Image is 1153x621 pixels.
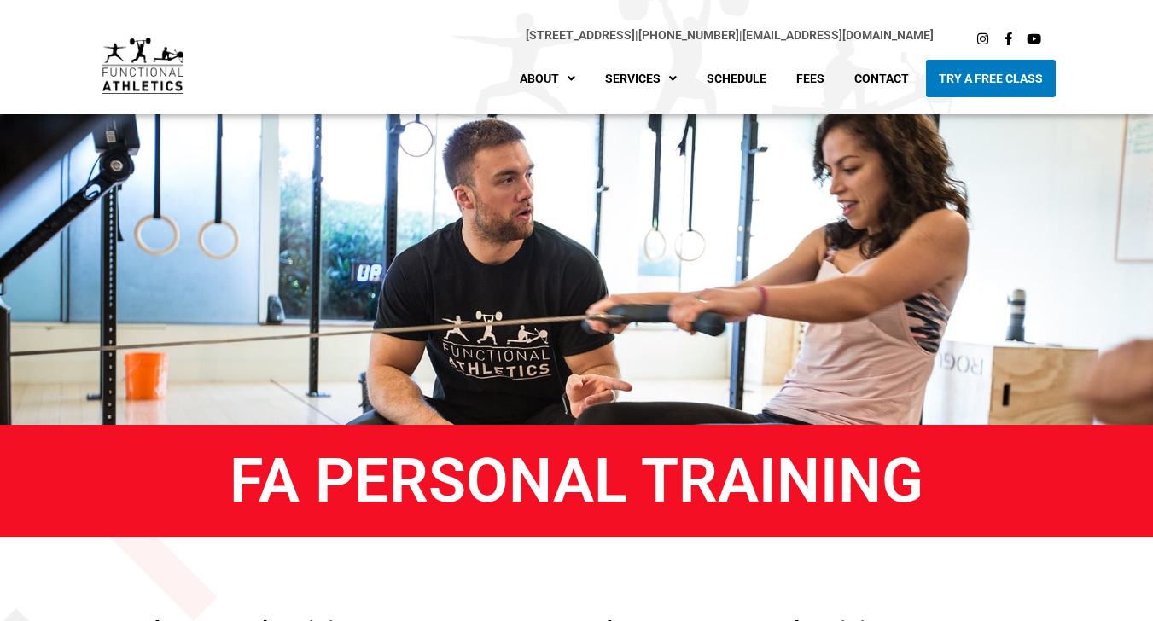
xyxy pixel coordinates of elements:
[694,60,779,97] a: Schedule
[841,60,922,97] a: Contact
[783,60,837,97] a: Fees
[507,60,588,97] a: About
[218,26,935,45] p: |
[926,60,1056,97] a: Try A Free Class
[526,28,638,42] span: |
[102,38,183,93] img: default-logo
[26,450,1127,512] h1: FA Personal Training
[526,28,635,42] a: [STREET_ADDRESS]
[742,28,934,42] a: [EMAIL_ADDRESS][DOMAIN_NAME]
[592,60,690,97] a: Services
[638,28,739,42] a: [PHONE_NUMBER]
